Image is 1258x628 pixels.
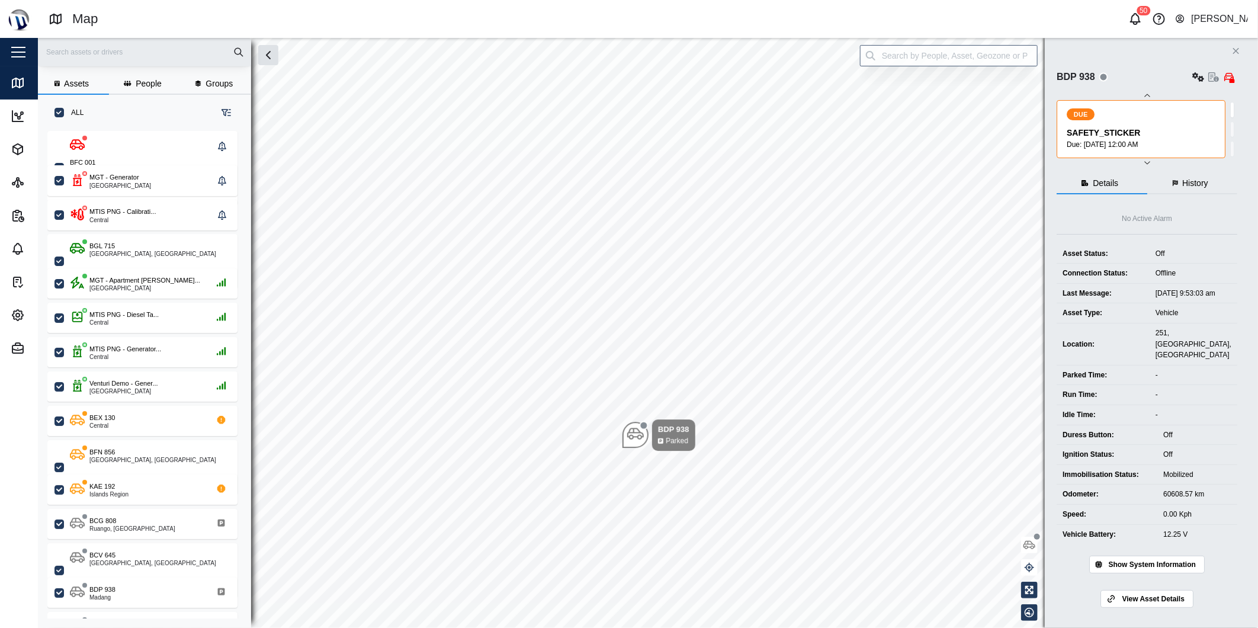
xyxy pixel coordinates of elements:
div: MTIS PNG - Calibrati... [89,207,156,217]
div: Central [89,320,159,326]
div: Islands Region [89,492,129,498]
span: Show System Information [1108,556,1195,573]
div: MGT - Generator [89,172,139,182]
div: Tasks [31,275,62,289]
span: DUE [1074,109,1088,120]
div: BDP 938 [89,585,115,595]
div: BCV 645 [89,550,115,560]
div: [GEOGRAPHIC_DATA] [89,286,200,291]
div: Ruango, [GEOGRAPHIC_DATA] [89,526,175,532]
div: Central [89,217,156,223]
div: [DATE] 9:53:03 am [1156,288,1231,299]
div: Asset Type: [1063,307,1144,319]
div: - [1156,409,1231,421]
div: Offline [1156,268,1231,279]
div: Reports [31,209,69,222]
div: BGL 715 [89,241,115,251]
div: Off [1156,248,1231,259]
div: BDP 938 [1057,70,1095,85]
button: Show System Information [1089,556,1205,573]
div: SAFETY_STICKER [1067,127,1218,140]
span: Details [1093,179,1118,187]
div: MTIS PNG - Generator... [89,344,161,354]
div: Alarms [31,242,66,255]
div: Off [1163,430,1231,441]
div: Speed: [1063,509,1151,520]
div: Run Time: [1063,389,1144,400]
div: BDP 938 [658,424,689,435]
div: Connection Status: [1063,268,1144,279]
div: 0.00 Kph [1163,509,1231,520]
div: Immobilisation Status: [1063,469,1151,480]
div: No Active Alarm [1122,213,1172,225]
div: Mobilized [1163,469,1231,480]
div: MGT - Apartment [PERSON_NAME]... [89,275,200,286]
canvas: Map [38,38,1258,628]
div: Parked Time: [1063,370,1144,381]
span: Groups [206,79,233,88]
div: Parked [666,435,688,447]
div: Map [72,9,98,30]
div: 50 [1137,6,1150,15]
div: BEX 130 [89,413,115,423]
div: 251, [GEOGRAPHIC_DATA], [GEOGRAPHIC_DATA] [1156,328,1231,361]
div: Ignition Status: [1063,449,1151,460]
div: BFC 001 [70,158,95,168]
div: - [1156,370,1231,381]
div: grid [47,127,251,619]
div: Admin [31,342,64,355]
div: Idle Time: [1063,409,1144,421]
div: Dashboard [31,110,81,123]
div: Vehicle [1156,307,1231,319]
div: [GEOGRAPHIC_DATA], [GEOGRAPHIC_DATA] [89,251,216,257]
div: Duress Button: [1063,430,1151,441]
div: Settings [31,309,70,322]
div: BCG 808 [89,516,116,526]
div: MTIS PNG - Diesel Ta... [89,310,159,320]
div: Map marker [622,419,695,451]
div: Location: [1063,339,1144,350]
div: Due: [DATE] 12:00 AM [1067,139,1218,150]
div: BFN 856 [89,447,115,457]
div: KAE 192 [89,482,115,492]
span: View Asset Details [1122,591,1184,607]
div: Odometer: [1063,489,1151,500]
img: Main Logo [6,6,32,32]
div: Vehicle Battery: [1063,529,1151,540]
button: [PERSON_NAME] [1174,11,1249,27]
div: [GEOGRAPHIC_DATA] [89,389,158,395]
span: History [1182,179,1208,187]
div: [GEOGRAPHIC_DATA] [89,183,151,189]
div: Madang [89,595,115,601]
span: People [136,79,162,88]
div: Last Message: [1063,288,1144,299]
div: Map [31,76,56,89]
div: [GEOGRAPHIC_DATA], [GEOGRAPHIC_DATA] [89,560,216,566]
input: Search assets or drivers [45,43,244,61]
div: [GEOGRAPHIC_DATA], [GEOGRAPHIC_DATA] [89,457,216,463]
label: ALL [64,108,84,117]
div: Asset Status: [1063,248,1144,259]
div: 60608.57 km [1163,489,1231,500]
div: Off [1163,449,1231,460]
div: Sites [31,176,59,189]
div: Assets [31,143,65,156]
a: View Asset Details [1100,590,1193,608]
div: Central [89,354,161,360]
input: Search by People, Asset, Geozone or Place [860,45,1038,66]
div: Venturi Demo - Gener... [89,379,158,389]
div: Central [89,423,115,429]
div: [PERSON_NAME] [1191,12,1248,27]
div: 12.25 V [1163,529,1231,540]
div: - [1156,389,1231,400]
span: Assets [64,79,89,88]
